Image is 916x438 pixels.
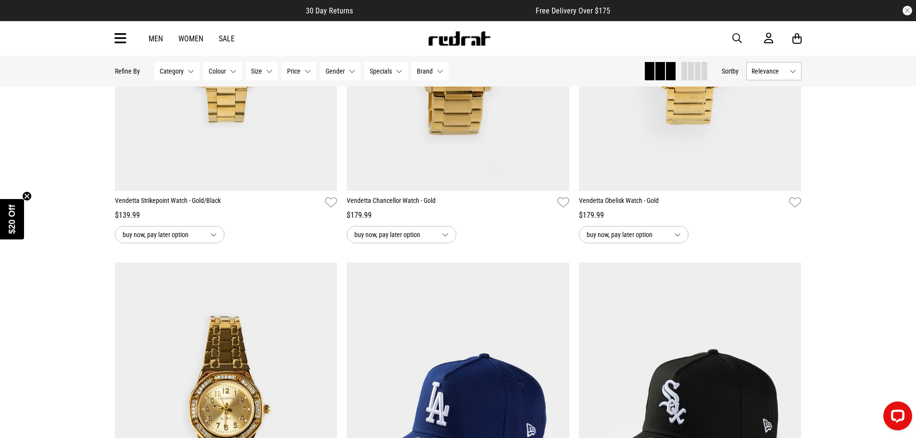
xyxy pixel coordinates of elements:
button: buy now, pay later option [347,226,456,243]
div: $179.99 [579,210,802,221]
span: Specials [370,67,392,75]
span: 30 Day Returns [306,6,353,15]
button: Specials [364,62,408,80]
span: Colour [209,67,226,75]
a: Women [178,34,203,43]
span: Gender [326,67,345,75]
button: Category [154,62,200,80]
iframe: Customer reviews powered by Trustpilot [372,6,516,15]
span: Price [287,67,301,75]
button: buy now, pay later option [115,226,225,243]
a: Men [149,34,163,43]
span: buy now, pay later option [587,229,666,240]
p: Refine By [115,67,140,75]
iframe: LiveChat chat widget [876,398,916,438]
button: Colour [203,62,242,80]
a: Vendetta Obelisk Watch - Gold [579,196,786,210]
span: Category [160,67,184,75]
a: Vendetta Strikepoint Watch - Gold/Black [115,196,322,210]
div: $139.99 [115,210,338,221]
a: Sale [219,34,235,43]
button: Relevance [746,62,802,80]
button: Gender [320,62,361,80]
span: Free Delivery Over $175 [536,6,610,15]
span: $20 Off [7,204,17,234]
button: Price [282,62,316,80]
button: Close teaser [22,191,32,201]
img: Redrat logo [427,31,491,46]
span: Brand [417,67,433,75]
button: Size [246,62,278,80]
span: buy now, pay later option [354,229,434,240]
div: $179.99 [347,210,569,221]
span: Relevance [752,67,786,75]
button: Brand [412,62,449,80]
span: Size [251,67,262,75]
a: Vendetta Chancellor Watch - Gold [347,196,553,210]
span: by [732,67,739,75]
button: buy now, pay later option [579,226,689,243]
span: buy now, pay later option [123,229,202,240]
button: Sortby [722,65,739,77]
